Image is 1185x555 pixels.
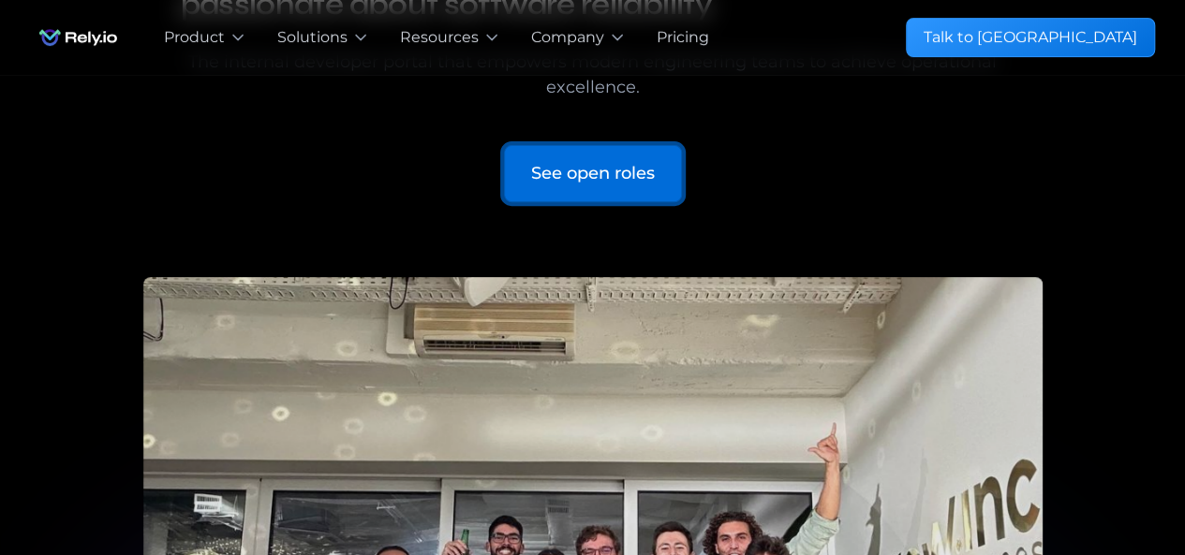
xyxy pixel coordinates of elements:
iframe: Chatbot [1061,431,1159,529]
div: See open roles [531,161,655,186]
a: home [30,19,126,56]
div: Product [164,26,225,49]
div: Resources [400,26,479,49]
a: Pricing [657,26,709,49]
img: Rely.io logo [30,19,126,56]
div: Talk to [GEOGRAPHIC_DATA] [924,26,1137,49]
a: See open roles [504,145,682,202]
div: Solutions [277,26,348,49]
div: Company [531,26,604,49]
a: Talk to [GEOGRAPHIC_DATA] [906,18,1155,57]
